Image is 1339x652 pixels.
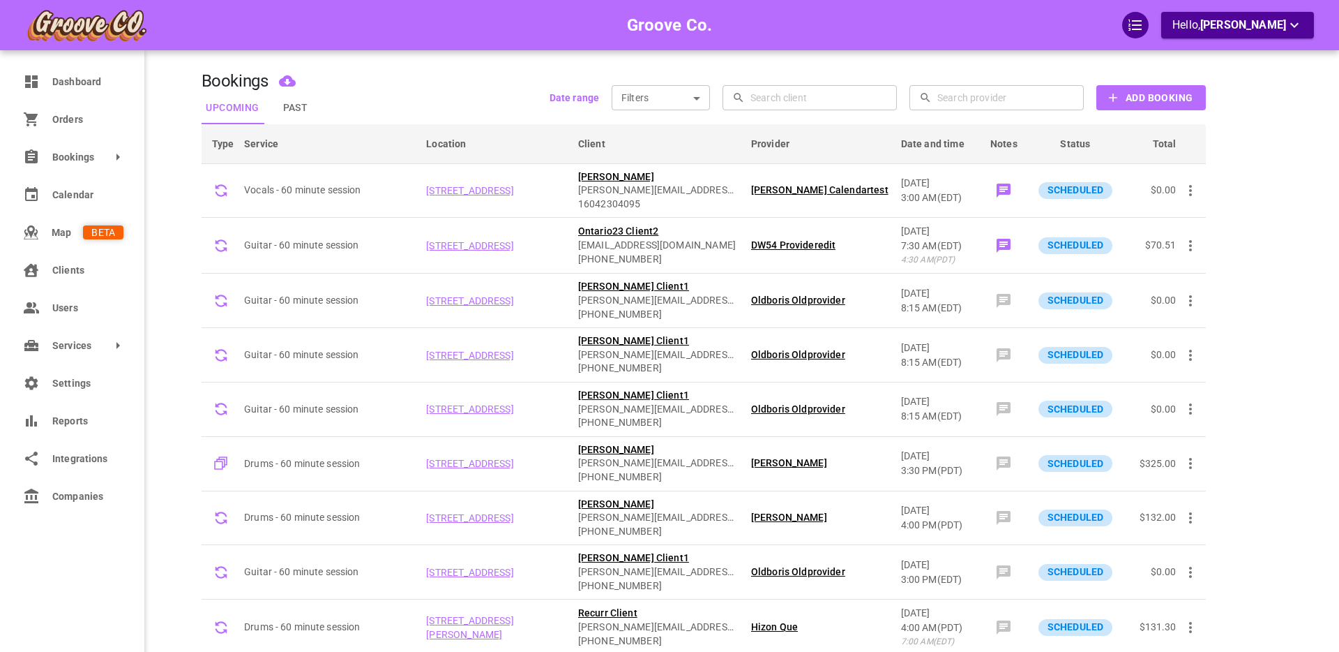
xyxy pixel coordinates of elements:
[901,286,976,301] p: [DATE]
[244,238,414,253] p: Guitar - 60 minute session
[750,85,887,110] input: Search client
[901,572,976,587] p: 3:00 PM ( EDT )
[895,124,982,163] th: Date and time
[578,334,739,348] span: [PERSON_NAME] Client1
[52,188,123,202] span: Calendar
[1151,403,1177,415] span: $0.00
[1140,621,1177,632] span: $131.30
[578,253,736,267] span: [PHONE_NUMBER]
[901,191,976,205] p: 3:00 AM ( EDT )
[578,362,739,376] span: [PHONE_NUMBER]
[578,498,739,512] span: [PERSON_NAME]
[995,292,1012,309] svg: Add note
[202,71,268,91] h1: Bookings
[578,471,739,484] span: [PHONE_NUMBER]
[578,565,739,579] span: [PERSON_NAME][EMAIL_ADDRESS][DOMAIN_NAME]
[25,8,148,43] img: company-logo
[1047,238,1103,253] p: SCHEDULED
[995,401,1012,417] svg: Add note
[937,85,1074,110] input: Search provider
[751,565,845,579] span: Oldboris Oldprovider
[1026,124,1126,163] th: Status
[901,409,976,424] p: 8:15 AM ( EDT )
[578,416,739,430] span: [PHONE_NUMBER]
[901,176,976,191] p: [DATE]
[1047,348,1103,362] p: SCHEDULED
[995,347,1012,364] svg: Add note
[426,567,513,578] span: [STREET_ADDRESS]
[612,85,710,110] div: Filters
[52,112,123,127] span: Orders
[578,525,739,539] span: [PHONE_NUMBER]
[426,403,513,415] span: [STREET_ADDRESS]
[244,183,414,198] p: Vocals - 60 minute session
[1047,293,1103,308] p: SCHEDULED
[1200,18,1286,31] span: [PERSON_NAME]
[627,12,713,38] h6: Groove Co.
[426,350,513,361] span: [STREET_ADDRESS]
[52,452,123,466] span: Integrations
[1151,295,1177,306] span: $0.00
[1047,510,1103,525] p: SCHEDULED
[901,635,976,649] p: 7:00 AM ( EDT )
[901,621,976,635] p: 4:00 AM ( PDT )
[578,403,739,417] span: [PERSON_NAME][EMAIL_ADDRESS][DOMAIN_NAME]
[426,295,513,306] span: [STREET_ADDRESS]
[578,389,739,403] span: [PERSON_NAME] Client1
[578,551,739,565] span: [PERSON_NAME] Client1
[578,308,739,322] span: [PHONE_NUMBER]
[995,564,1012,581] svg: Add note
[995,237,1012,254] svg: Heyy
[244,565,414,579] p: Guitar - 60 minute session
[244,457,414,471] p: Drums - 60 minute session
[1096,85,1205,110] button: Add Booking
[1122,12,1149,38] div: QuickStart Guide
[578,280,739,294] span: [PERSON_NAME] Client1
[1161,12,1314,38] button: Hello,[PERSON_NAME]
[420,124,571,163] th: Location
[901,341,976,355] p: [DATE]
[426,185,513,196] span: [STREET_ADDRESS]
[901,253,976,267] p: 4:30 AM ( PDT )
[901,224,976,239] p: [DATE]
[901,464,976,478] p: 3:30 PM ( PDT )
[1126,89,1193,107] b: Add Booking
[578,239,736,253] span: [EMAIL_ADDRESS][DOMAIN_NAME]
[83,225,123,240] span: BETA
[745,124,895,163] th: Provider
[202,124,239,163] th: Type
[578,198,739,212] span: 16042304095
[244,293,414,308] p: Guitar - 60 minute session
[982,124,1026,163] th: Notes
[1151,566,1177,577] span: $0.00
[578,443,739,457] span: [PERSON_NAME]
[578,225,736,239] span: Ontario23 Client2
[578,511,739,525] span: [PERSON_NAME][EMAIL_ADDRESS][DOMAIN_NAME]
[52,75,123,89] span: Dashboard
[550,92,599,103] b: Date range
[244,348,414,362] p: Guitar - 60 minute session
[1140,458,1177,469] span: $325.00
[244,402,414,417] p: Guitar - 60 minute session
[426,512,513,524] span: [STREET_ADDRESS]
[1151,349,1177,360] span: $0.00
[578,607,739,621] span: Recurr Client
[901,355,976,370] p: 8:15 AM ( EDT )
[751,403,845,417] span: Oldboris Oldprovider
[1047,457,1103,471] p: SCHEDULED
[52,376,123,391] span: Settings
[1047,620,1103,635] p: SCHEDULED
[244,510,414,525] p: Drums - 60 minute session
[52,414,123,429] span: Reports
[901,239,976,253] p: 7:30 AM ( EDT )
[995,510,1012,526] svg: Add note
[52,489,123,504] span: Companies
[578,294,739,308] span: [PERSON_NAME][EMAIL_ADDRESS][DOMAIN_NAME]
[52,263,123,278] span: Clients
[751,184,888,198] span: [PERSON_NAME] Calendartest
[279,73,296,89] svg: Export
[264,92,327,124] button: Past
[901,394,976,409] p: [DATE]
[995,455,1012,472] svg: Add note
[1145,239,1177,251] span: $70.51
